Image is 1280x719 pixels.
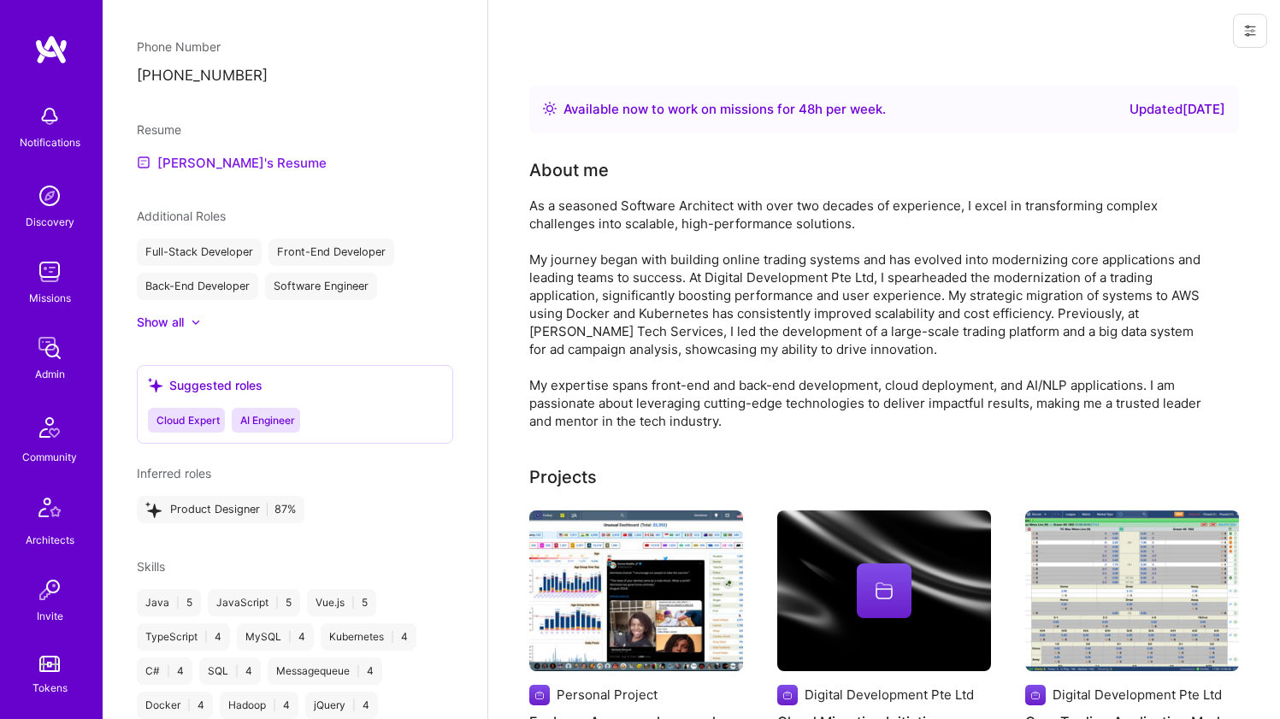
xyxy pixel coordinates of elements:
div: SQL 4 [199,657,261,685]
div: Personal Project [557,686,658,704]
div: Community [22,448,77,466]
div: Tokens [32,679,68,697]
i: icon StarsPurple [145,501,162,517]
div: Missions [29,289,71,307]
a: [PERSON_NAME]'s Resume [137,152,327,173]
img: Company logo [777,685,798,705]
div: Messagequeue 4 [268,657,382,685]
div: Invite [37,607,63,625]
img: tokens [39,656,60,672]
div: Suggested roles [148,376,262,394]
img: Resume [137,156,150,169]
div: Full-Stack Developer [137,239,262,266]
span: | [275,596,279,610]
div: As a seasoned Software Architect with over two decades of experience, I excel in transforming com... [529,197,1213,430]
div: About me [529,157,609,183]
i: icon SuggestedTeams [148,378,162,392]
div: Product Designer 87% [137,496,304,523]
span: | [167,664,170,678]
span: Cloud Expert [156,414,220,427]
span: | [204,630,208,644]
p: [PHONE_NUMBER] [137,66,453,86]
div: Show all [137,314,184,331]
div: Docker 4 [137,692,213,719]
span: | [357,664,360,678]
div: Digital Development Pte Ltd [1053,686,1222,704]
span: 48 [799,101,815,117]
img: discovery [32,179,67,213]
div: C# 4 [137,657,192,685]
span: | [351,596,355,610]
span: AI Engineer [240,414,295,427]
div: Vue.js 5 [307,589,376,616]
div: MySQL 4 [237,623,314,651]
img: Company logo [529,685,550,705]
div: Hadoop 4 [220,692,298,719]
div: Kubernetes 4 [321,623,416,651]
div: Digital Development Pte Ltd [805,686,974,704]
img: Availability [543,102,557,115]
div: jQuery 4 [305,692,378,719]
div: JavaScript 5 [208,589,300,616]
span: | [235,664,239,678]
div: Notifications [20,133,80,151]
span: | [352,698,356,712]
img: Core Trading Application Modernization [1025,510,1239,671]
div: Back-End Developer [137,273,258,300]
img: teamwork [32,255,67,289]
img: logo [34,34,68,65]
span: | [273,698,276,712]
div: Architects [26,531,74,549]
img: bell [32,99,67,133]
div: Updated [DATE] [1130,99,1225,120]
img: Funbay - A personal research project [529,510,743,671]
div: Front-End Developer [268,239,394,266]
div: Discovery [26,213,74,231]
div: Admin [35,365,65,383]
img: Architects [29,490,70,531]
span: Inferred roles [137,466,211,480]
span: Additional Roles [137,209,226,223]
span: Resume [137,122,181,137]
div: Available now to work on missions for h per week . [563,99,886,120]
img: Community [29,407,70,448]
div: Software Engineer [265,273,377,300]
img: cover [777,510,991,671]
span: Skills [137,559,165,574]
span: Phone Number [137,39,221,54]
div: TypeScript 4 [137,623,230,651]
div: Java 5 [137,589,201,616]
div: Projects [529,464,597,490]
span: | [391,630,394,644]
img: admin teamwork [32,331,67,365]
span: | [176,596,180,610]
span: | [187,698,191,712]
span: | [288,630,292,644]
img: Invite [32,573,67,607]
img: Company logo [1025,685,1046,705]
